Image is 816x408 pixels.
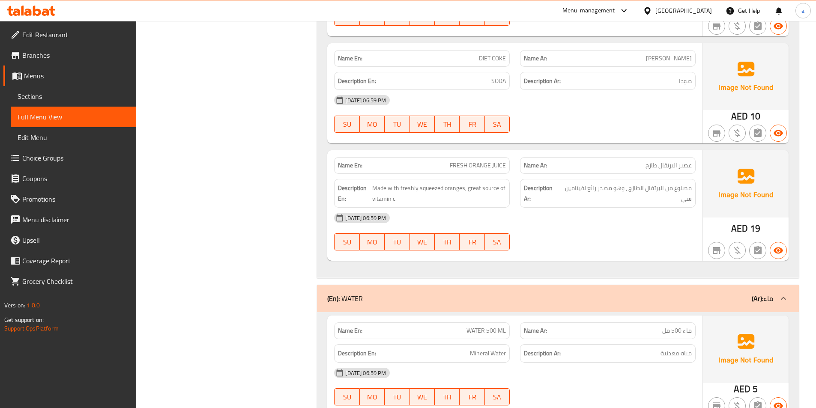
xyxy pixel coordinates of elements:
button: TH [435,116,460,133]
strong: Name Ar: [524,54,547,63]
span: TU [388,236,406,248]
strong: Description Ar: [524,76,561,86]
button: SU [334,116,359,133]
strong: Name Ar: [524,326,547,335]
button: WE [410,388,435,405]
button: Not has choices [749,242,766,259]
button: Available [770,242,787,259]
a: Branches [3,45,136,66]
button: WE [410,116,435,133]
span: FR [463,118,481,131]
span: SA [488,118,506,131]
span: TU [388,11,406,24]
span: MO [363,236,381,248]
span: FRESH ORANGE JUICE [450,161,506,170]
button: SA [485,388,510,405]
span: AED [731,220,748,237]
button: TU [385,116,409,133]
span: FR [463,236,481,248]
a: Sections [11,86,136,107]
span: [DATE] 06:59 PM [342,214,389,222]
strong: Description Ar: [524,348,561,359]
div: Menu-management [562,6,615,16]
strong: Name En: [338,161,362,170]
span: WE [413,118,431,131]
span: SA [488,391,506,403]
strong: Description En: [338,76,376,86]
span: Made with freshly squeezed oranges, great source of vitamin c [372,183,506,204]
span: Grocery Checklist [22,276,129,286]
a: Grocery Checklist [3,271,136,292]
button: Not branch specific item [708,242,725,259]
span: Promotions [22,194,129,204]
span: 10 [750,108,760,125]
span: مياه معدنية [661,348,692,359]
span: [DATE] 06:59 PM [342,96,389,104]
p: ماء [752,293,773,304]
button: FR [460,388,484,405]
button: Purchased item [729,18,746,35]
span: FR [463,391,481,403]
span: SU [338,236,356,248]
span: 5 [753,381,758,397]
span: Edit Restaurant [22,30,129,40]
span: MO [363,118,381,131]
button: Not branch specific item [708,18,725,35]
span: Menus [24,71,129,81]
span: WE [413,391,431,403]
span: MO [363,391,381,403]
span: Menu disclaimer [22,214,129,225]
span: TU [388,391,406,403]
span: Full Menu View [18,112,129,122]
span: Mineral Water [470,348,506,359]
a: Coupons [3,168,136,189]
a: Full Menu View [11,107,136,127]
span: SA [488,11,506,24]
button: FR [460,116,484,133]
a: Support.OpsPlatform [4,323,59,334]
span: SU [338,11,356,24]
button: Purchased item [729,125,746,142]
strong: Description Ar: [524,183,559,204]
span: WE [413,11,431,24]
a: Edit Restaurant [3,24,136,45]
div: (En): WATER(Ar):ماء [317,285,799,312]
img: Ae5nvW7+0k+MAAAAAElFTkSuQmCC [703,150,789,217]
span: SODA [491,76,506,86]
button: FR [460,233,484,250]
span: MO [363,11,381,24]
span: ماء 500 مل [662,326,692,335]
button: Available [770,18,787,35]
strong: Name En: [338,54,362,63]
button: MO [360,388,385,405]
button: Not has choices [749,18,766,35]
a: Menus [3,66,136,86]
span: Version: [4,300,25,311]
img: Ae5nvW7+0k+MAAAAAElFTkSuQmCC [703,43,789,110]
span: SU [338,118,356,131]
div: [GEOGRAPHIC_DATA] [655,6,712,15]
span: 1.0.0 [27,300,40,311]
a: Choice Groups [3,148,136,168]
span: Coupons [22,173,129,184]
img: Ae5nvW7+0k+MAAAAAElFTkSuQmCC [703,316,789,382]
strong: Name En: [338,326,362,335]
a: Edit Menu [11,127,136,148]
span: Sections [18,91,129,101]
button: Not branch specific item [708,125,725,142]
button: MO [360,116,385,133]
span: a [801,6,804,15]
span: TU [388,118,406,131]
button: Not has choices [749,125,766,142]
span: صودا [679,76,692,86]
button: TH [435,233,460,250]
span: Upsell [22,235,129,245]
button: TU [385,233,409,250]
a: Coverage Report [3,250,136,271]
button: TU [385,388,409,405]
button: SA [485,233,510,250]
button: SU [334,233,359,250]
span: WE [413,236,431,248]
span: [PERSON_NAME] [646,54,692,63]
span: AED [734,381,750,397]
